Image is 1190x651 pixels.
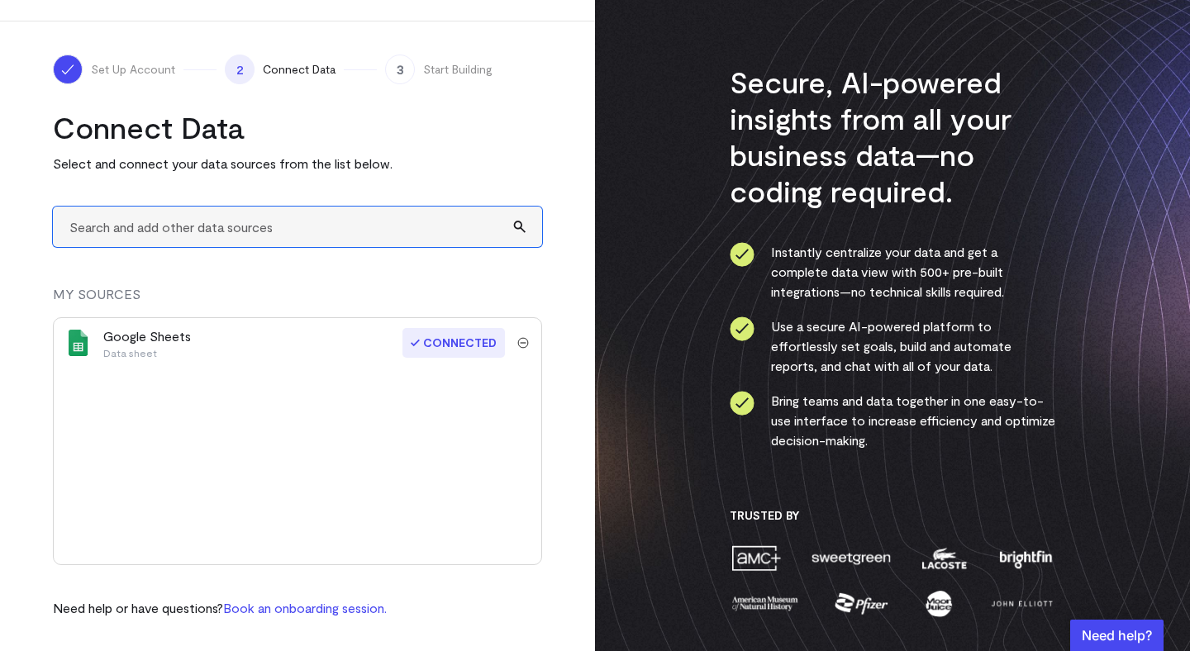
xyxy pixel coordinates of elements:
[53,109,542,145] h2: Connect Data
[91,61,175,78] span: Set Up Account
[988,589,1055,618] img: john-elliott-25751c40.png
[730,242,754,267] img: ico-check-circle-4b19435c.svg
[103,326,191,359] div: Google Sheets
[730,391,1056,450] li: Bring teams and data together in one easy-to-use interface to increase efficiency and optimize de...
[922,589,955,618] img: moon-juice-c312e729.png
[730,242,1056,302] li: Instantly centralize your data and get a complete data view with 500+ pre-built integrations—no t...
[53,284,542,317] div: MY SOURCES
[53,207,542,247] input: Search and add other data sources
[833,589,890,618] img: pfizer-e137f5fc.png
[402,328,505,358] span: Connected
[730,64,1056,209] h3: Secure, AI-powered insights from all your business data—no coding required.
[423,61,493,78] span: Start Building
[730,391,754,416] img: ico-check-circle-4b19435c.svg
[996,544,1055,573] img: brightfin-a251e171.png
[730,544,783,573] img: amc-0b11a8f1.png
[263,61,336,78] span: Connect Data
[53,154,542,173] p: Select and connect your data sources from the list below.
[730,508,1056,523] h3: Trusted By
[225,55,255,84] span: 2
[223,600,387,615] a: Book an onboarding session.
[730,316,1056,376] li: Use a secure AI-powered platform to effortlessly set goals, build and automate reports, and chat ...
[65,330,92,356] img: google_sheets-5a4bad8e.svg
[385,55,415,84] span: 3
[730,589,801,618] img: amnh-5afada46.png
[730,316,754,341] img: ico-check-circle-4b19435c.svg
[810,544,892,573] img: sweetgreen-1d1fb32c.png
[103,346,191,359] p: Data sheet
[59,61,76,78] img: ico-check-white-5ff98cb1.svg
[517,337,529,349] img: trash-40e54a27.svg
[920,544,969,573] img: lacoste-7a6b0538.png
[53,598,387,618] p: Need help or have questions?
